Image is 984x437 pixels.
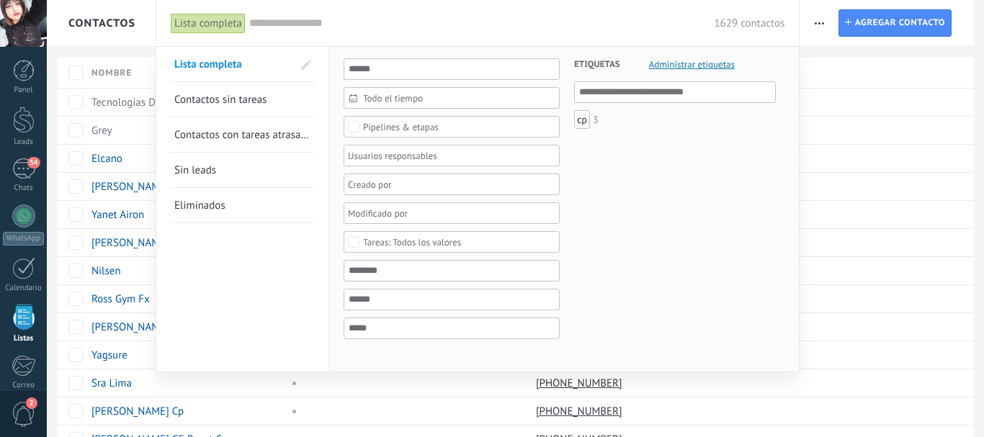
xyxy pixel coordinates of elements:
div: Lista completa [171,13,246,34]
a: Lista completa [174,47,292,81]
span: Contactos con tareas atrasadas [174,128,316,142]
div: WhatsApp [3,232,44,245]
span: Contactos sin tareas [174,93,267,107]
li: Sin leads [171,153,314,188]
span: 2 [26,397,37,409]
span: Administrar etiquetas [649,60,735,69]
a: Sin leads [174,153,310,187]
a: Eliminados [174,188,310,222]
li: Contactos sin tareas [171,82,314,117]
span: 1629 contactos [714,17,784,30]
span: Sin leads [174,163,216,177]
span: Etiquetas [574,47,620,82]
a: Contactos sin tareas [174,82,310,117]
div: Leads [3,138,45,147]
div: Listas [3,334,45,343]
div: Pipelines & etapas [363,122,439,132]
div: 3 [593,114,599,125]
div: Chats [3,184,45,193]
div: Calendario [3,284,45,293]
a: Contactos con tareas atrasadas [174,117,310,152]
span: Eliminados [174,199,225,212]
div: Panel [3,86,45,95]
li: Eliminados [171,188,314,223]
li: Contactos con tareas atrasadas [171,117,314,153]
span: Lista completa [174,58,242,71]
div: Correo [3,381,45,390]
li: Lista completa [171,47,314,82]
span: 54 [27,157,40,168]
div: Todos los valores [363,237,461,248]
span: Todo el tiempo [363,93,552,104]
div: cp [574,110,590,129]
